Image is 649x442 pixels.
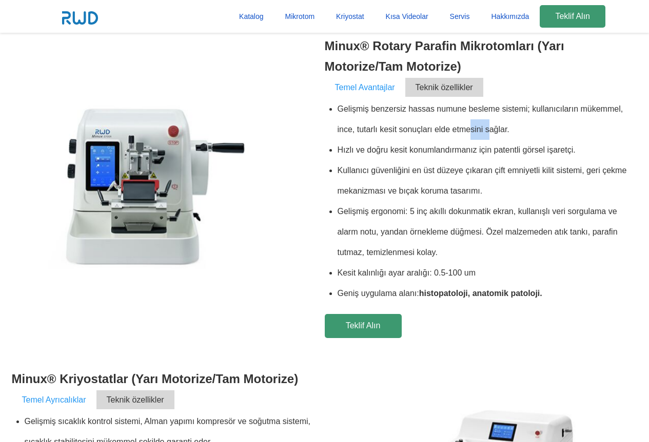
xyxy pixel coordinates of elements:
[338,99,638,140] li: Gelişmiş benzersiz hassas numune besleme sistemi; kullanıcıların mükemmel, ince, tutarlı kesit so...
[12,390,96,409] span: Temel Ayrıcalıklar
[325,36,638,77] h3: Minux® Rotary Parafin Mikrotomları (Yarı Motorize/Tam Motorize)
[540,5,605,28] a: Teklif Alın
[338,140,638,160] li: Hızlı ve doğru kesit konumlandırmanız için patentli görsel işaretçi.
[96,390,174,409] span: Teknik özellikler
[338,263,638,283] li: Kesit kalınlığı ayar aralığı: 0.5-100 um
[405,78,483,97] span: Teknik özellikler
[338,160,638,201] li: Kullanıcı güvenliğini en üst düzeye çıkaran çift emniyetli kilit sistemi, geri çekme mekanizması ...
[419,289,542,298] b: histopatoloji, anatomik patoloji.
[12,369,325,389] h3: Minux® Kriyostatlar (Yarı Motorize/Tam Motorize)
[338,283,638,304] li: Geniş uygulama alanı:
[325,314,402,338] a: Teklif Alın
[338,201,638,263] li: Gelişmiş ergonomi: 5 inç akıllı dokunmatik ekran, kullanışlı veri sorgulama ve alarm notu, yandan...
[325,78,405,97] span: Temel Avantajlar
